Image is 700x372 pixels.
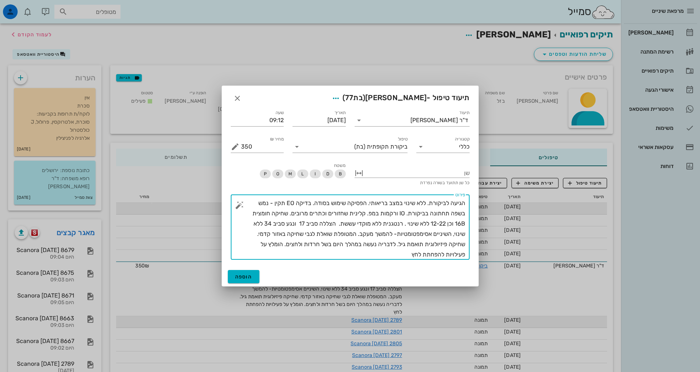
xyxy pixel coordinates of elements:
[398,136,408,142] label: טיפול
[231,142,240,151] button: מחיר ₪ appended action
[288,169,292,178] span: M
[355,180,470,185] div: כל שן תתועד בשורה נפרדת
[459,110,470,116] label: תיעוד
[338,169,341,178] span: B
[410,117,468,124] div: ד"ר [PERSON_NAME]
[455,192,465,198] label: פירוט
[270,136,284,142] label: מחיר ₪
[263,169,266,178] span: P
[326,169,329,178] span: D
[367,143,408,150] span: ביקורת תקופתית
[276,169,279,178] span: O
[276,110,284,116] label: שעה
[235,274,252,280] span: הוספה
[345,93,353,102] span: 77
[301,169,304,178] span: L
[334,163,345,168] span: משטח
[342,93,366,102] span: (בת )
[228,270,260,283] button: הוספה
[365,93,427,102] span: [PERSON_NAME]
[354,143,365,150] span: (בת)
[334,110,346,116] label: תאריך
[329,92,470,105] span: תיעוד טיפול -
[455,136,470,142] label: קטגוריה
[315,169,316,178] span: I
[355,114,470,126] div: תיעודד"ר [PERSON_NAME]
